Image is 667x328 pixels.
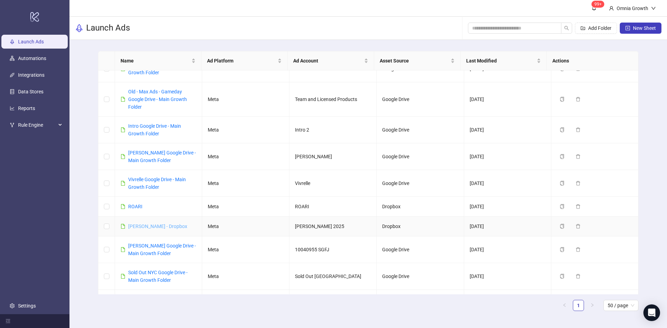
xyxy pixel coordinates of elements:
button: Add Folder [575,23,617,34]
span: copy [560,204,565,209]
span: delete [576,247,580,252]
span: bell [592,6,596,10]
td: ROARI [289,290,377,317]
span: file [121,154,125,159]
td: [DATE] [464,290,551,317]
td: 10040955 SGFJ [289,236,377,263]
span: delete [576,127,580,132]
td: Team and Licensed Products [289,82,377,117]
a: [PERSON_NAME] - Dropbox [128,224,187,229]
td: Meta [202,82,289,117]
span: folder-add [580,26,585,31]
span: copy [560,154,565,159]
span: menu-fold [6,319,10,323]
td: ROARI [289,197,377,217]
span: plus-square [625,26,630,31]
td: Dropbox [377,217,464,236]
button: New Sheet [620,23,661,34]
li: Next Page [587,300,598,311]
td: Google Drive [377,263,464,290]
span: Rule Engine [18,118,56,132]
td: Meta [202,263,289,290]
span: Ad Platform [207,57,277,65]
td: Meta [202,217,289,236]
button: right [587,300,598,311]
a: Automations [18,56,46,61]
span: right [590,303,594,307]
span: delete [576,154,580,159]
td: [DATE] [464,197,551,217]
span: delete [576,204,580,209]
a: [PERSON_NAME] Google Drive - Main Growth Folder [128,243,196,256]
td: [DATE] [464,82,551,117]
td: [DATE] [464,117,551,143]
th: Actions [547,51,633,70]
a: Reports [18,106,35,111]
li: Previous Page [559,300,570,311]
div: Open Intercom Messenger [643,304,660,321]
a: Sold Out NYC Google Drive - Main Growth Folder [128,270,188,283]
span: delete [576,224,580,229]
span: Name [121,57,190,65]
a: Old - Max Ads - Gameday Google Drive - Main Growth Folder [128,89,187,110]
span: copy [560,181,565,186]
span: copy [560,127,565,132]
td: Google Drive [377,117,464,143]
a: Launch Ads [18,39,44,44]
span: file [121,224,125,229]
td: Meta [202,170,289,197]
a: ROARI [128,204,142,209]
span: file [121,247,125,252]
td: Meta [202,236,289,263]
span: copy [560,247,565,252]
span: down [651,6,656,11]
td: Meta [202,290,289,317]
td: Vivrelle [289,170,377,197]
a: [PERSON_NAME] Google Drive - Main Growth Folder [128,150,196,163]
td: Meta [202,143,289,170]
td: Google Drive [377,82,464,117]
th: Asset Source [374,51,461,70]
span: delete [576,181,580,186]
td: Google Drive [377,236,464,263]
span: rocket [75,24,83,32]
td: Google Drive [377,290,464,317]
span: file [121,181,125,186]
h3: Launch Ads [86,23,130,34]
span: Ad Account [293,57,363,65]
a: Integrations [18,72,44,78]
td: [DATE] [464,143,551,170]
td: [PERSON_NAME] 2025 [289,217,377,236]
td: [PERSON_NAME] [289,143,377,170]
td: [DATE] [464,263,551,290]
span: search [564,26,569,31]
td: Google Drive [377,170,464,197]
span: copy [560,224,565,229]
a: Data Stores [18,89,43,94]
span: copy [560,274,565,279]
td: Meta [202,197,289,217]
div: Omnia Growth [614,5,651,12]
th: Ad Platform [201,51,288,70]
span: Last Modified [466,57,536,65]
th: Ad Account [288,51,374,70]
span: New Sheet [633,25,656,31]
a: Settings [18,303,36,309]
td: [DATE] [464,217,551,236]
span: 50 / page [608,300,634,311]
span: file [121,127,125,132]
span: file [121,274,125,279]
td: Intro 2 [289,117,377,143]
span: user [609,6,614,11]
td: [DATE] [464,236,551,263]
li: 1 [573,300,584,311]
th: Name [115,51,201,70]
span: fork [10,123,15,127]
sup: 108 [592,1,604,8]
span: file [121,97,125,102]
span: delete [576,97,580,102]
th: Last Modified [461,51,547,70]
button: left [559,300,570,311]
a: 1 [573,300,584,311]
span: delete [576,274,580,279]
